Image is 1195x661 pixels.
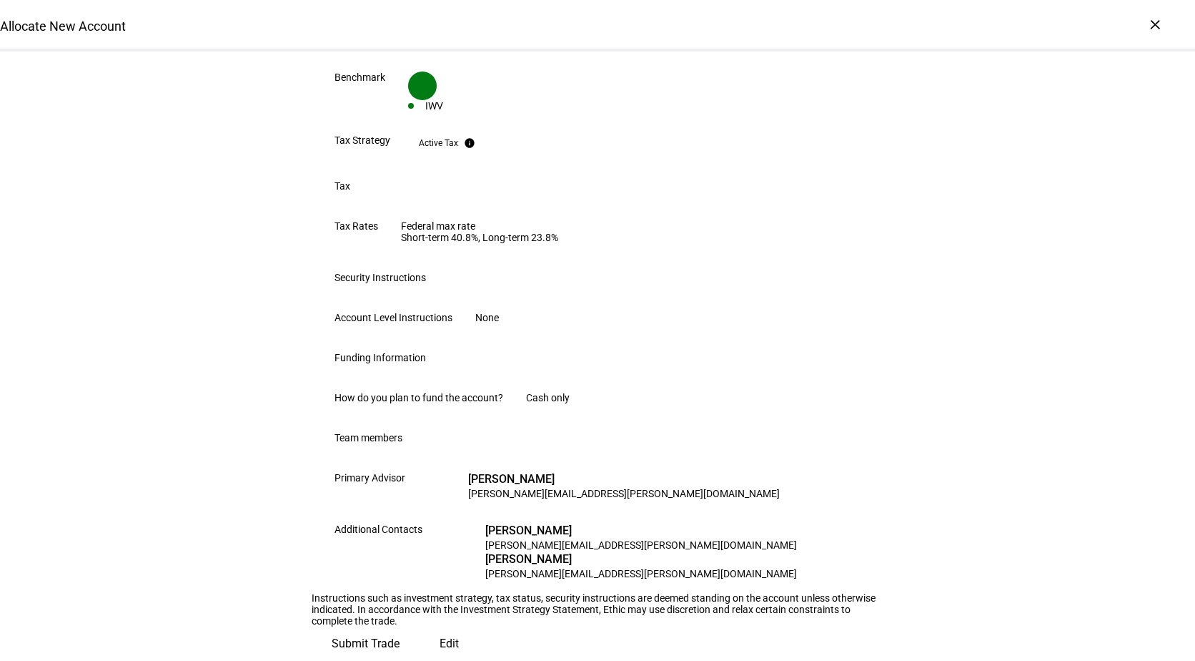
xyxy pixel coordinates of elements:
[334,312,452,323] div: Account Level Instructions
[332,627,400,661] span: Submit Trade
[401,232,558,243] div: Short-term 40.8%, Long-term 23.8%
[475,312,499,323] div: None
[445,552,474,581] div: CR
[334,180,350,192] div: Tax
[312,592,883,627] div: Instructions such as investment strategy, tax status, security instructions are deemed standing o...
[485,567,797,581] div: [PERSON_NAME][EMAIL_ADDRESS][PERSON_NAME][DOMAIN_NAME]
[468,472,780,486] div: [PERSON_NAME]
[440,627,459,661] span: Edit
[468,486,780,501] div: [PERSON_NAME][EMAIL_ADDRESS][PERSON_NAME][DOMAIN_NAME]
[334,432,402,444] div: Team members
[420,627,479,661] button: Edit
[334,272,426,283] div: Security Instructions
[334,134,390,146] div: Tax Strategy
[485,538,797,552] div: [PERSON_NAME][EMAIL_ADDRESS][PERSON_NAME][DOMAIN_NAME]
[334,392,503,403] div: How do you plan to fund the account?
[445,524,474,552] div: WW
[312,627,420,661] button: Submit Trade
[334,352,426,363] div: Funding Information
[485,524,797,538] div: [PERSON_NAME]
[425,100,443,112] div: IWV
[485,552,797,567] div: [PERSON_NAME]
[526,392,570,403] div: Cash only
[428,472,457,501] div: RL
[464,137,475,149] mat-icon: info
[1144,13,1166,36] div: ×
[334,472,405,484] div: Primary Advisor
[334,220,378,232] div: Tax Rates
[401,220,558,243] div: Federal max rate
[419,137,458,149] div: Active Tax
[334,524,422,535] div: Additional Contacts
[334,72,385,83] div: Benchmark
